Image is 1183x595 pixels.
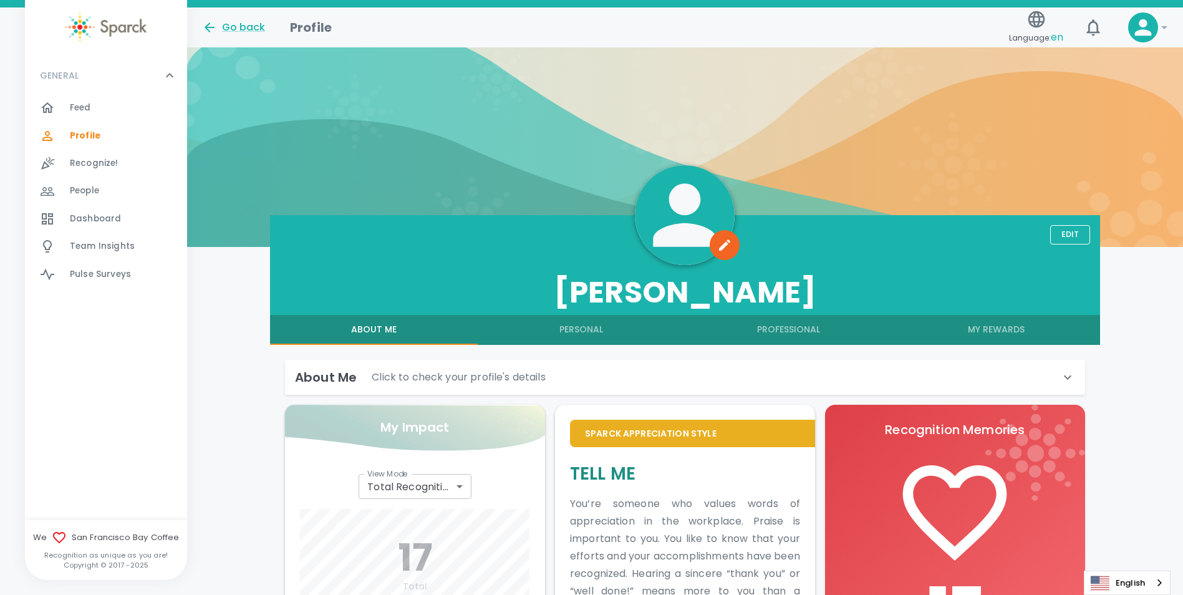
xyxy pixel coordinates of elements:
a: People [25,177,187,205]
span: Recognize! [70,157,118,170]
img: Sparck logo [65,12,147,42]
button: Professional [685,315,892,345]
span: Profile [70,130,100,142]
span: Dashboard [70,213,121,225]
div: Language [1084,571,1171,595]
p: Sparck Appreciation Style [585,427,800,440]
span: en [1051,30,1063,44]
img: logo [985,405,1085,501]
p: GENERAL [40,69,79,82]
label: View Mode [367,468,408,479]
h6: About Me [295,367,357,387]
button: Go back [202,20,265,35]
p: Recognition as unique as you are! [25,550,187,560]
h5: Tell Me [570,462,800,485]
p: Copyright © 2017 - 2025 [25,560,187,570]
a: English [1084,571,1170,594]
span: Feed [70,102,91,114]
div: full width tabs [270,315,1100,345]
a: Profile [25,122,187,150]
button: Language:en [1004,6,1068,50]
button: My Rewards [892,315,1100,345]
span: We San Francisco Bay Coffee [25,530,187,545]
span: People [70,185,99,197]
a: Feed [25,94,187,122]
div: GENERAL [25,94,187,293]
h1: Profile [290,17,332,37]
button: Personal [478,315,685,345]
p: My Impact [380,417,449,437]
a: Pulse Surveys [25,261,187,288]
span: Team Insights [70,240,135,253]
aside: Language selected: English [1084,571,1171,595]
p: Click to check your profile's details [372,370,546,385]
a: Dashboard [25,205,187,233]
div: Total Recognitions [359,474,471,499]
button: Edit [1050,225,1090,244]
div: GENERAL [25,57,187,94]
a: Team Insights [25,233,187,260]
div: About MeClick to check your profile's details [285,360,1085,395]
button: About Me [270,315,478,345]
h3: [PERSON_NAME] [270,275,1100,310]
span: Language: [1009,29,1063,46]
p: Recognition Memories [840,420,1070,440]
span: Pulse Surveys [70,268,131,281]
a: Recognize! [25,150,187,177]
a: Sparck logo [25,12,187,42]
